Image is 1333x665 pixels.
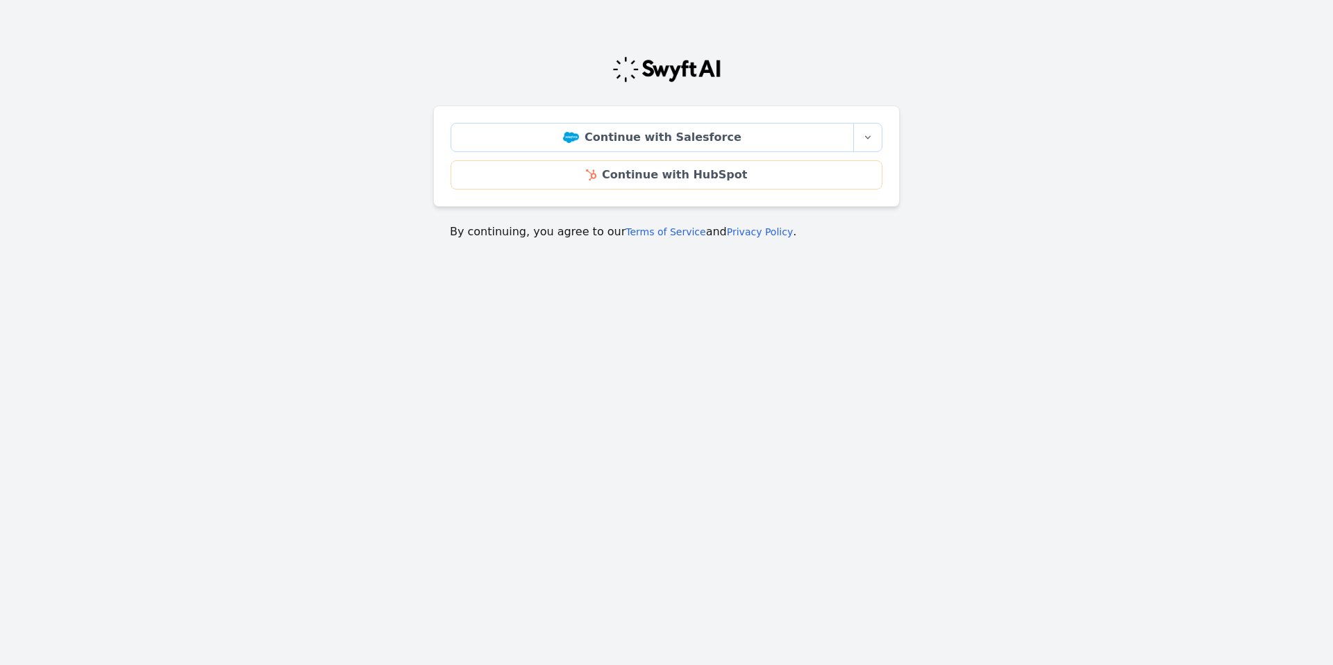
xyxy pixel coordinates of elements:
img: Salesforce [563,132,579,143]
a: Privacy Policy [727,226,793,237]
img: HubSpot [586,169,596,180]
p: By continuing, you agree to our and . [450,224,883,240]
a: Continue with Salesforce [451,123,854,152]
img: Swyft Logo [612,56,721,83]
a: Continue with HubSpot [451,160,882,190]
a: Terms of Service [626,226,705,237]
